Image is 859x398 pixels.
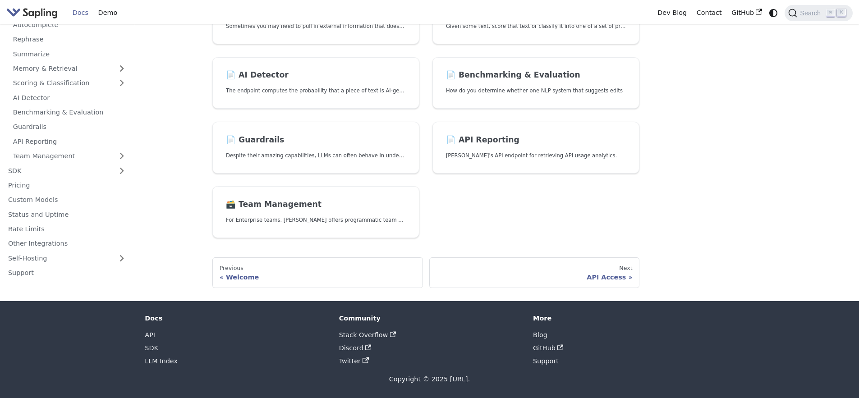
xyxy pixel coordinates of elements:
[220,273,416,281] div: Welcome
[226,135,406,145] h2: Guardrails
[339,344,372,352] a: Discord
[8,77,131,90] a: Scoring & Classification
[8,106,131,119] a: Benchmarking & Evaluation
[446,135,626,145] h2: API Reporting
[446,87,626,95] p: How do you determine whether one NLP system that suggests edits
[212,186,419,238] a: 🗃️ Team ManagementFor Enterprise teams, [PERSON_NAME] offers programmatic team provisioning and m...
[212,257,639,288] nav: Docs pages
[212,57,419,109] a: 📄️ AI DetectorThe endpoint computes the probability that a piece of text is AI-generated,
[797,9,826,17] span: Search
[446,70,626,80] h2: Benchmarking & Evaluation
[436,265,632,272] div: Next
[3,179,131,192] a: Pricing
[226,200,406,210] h2: Team Management
[533,314,714,322] div: More
[837,9,846,17] kbd: K
[3,164,113,177] a: SDK
[220,265,416,272] div: Previous
[226,216,406,224] p: For Enterprise teams, Sapling offers programmatic team provisioning and management.
[145,331,155,339] a: API
[93,6,122,20] a: Demo
[145,314,326,322] div: Docs
[432,57,639,109] a: 📄️ Benchmarking & EvaluationHow do you determine whether one NLP system that suggests edits
[145,374,714,385] div: Copyright © 2025 [URL].
[8,135,131,148] a: API Reporting
[8,150,131,163] a: Team Management
[3,208,131,221] a: Status and Uptime
[785,5,852,21] button: Search (Command+K)
[226,70,406,80] h2: AI Detector
[692,6,727,20] a: Contact
[3,252,131,265] a: Self-Hosting
[8,91,131,104] a: AI Detector
[8,33,131,46] a: Rephrase
[226,22,406,31] p: Sometimes you may need to pull in external information that doesn't fit in the context size of an...
[6,6,61,19] a: Sapling.ai
[8,47,131,60] a: Summarize
[339,331,396,339] a: Stack Overflow
[436,273,632,281] div: API Access
[68,6,93,20] a: Docs
[339,314,520,322] div: Community
[226,87,406,95] p: The endpoint computes the probability that a piece of text is AI-generated,
[826,9,835,17] kbd: ⌘
[432,122,639,174] a: 📄️ API Reporting[PERSON_NAME]'s API endpoint for retrieving API usage analytics.
[8,120,131,133] a: Guardrails
[533,344,564,352] a: GitHub
[429,257,639,288] a: NextAPI Access
[339,357,369,365] a: Twitter
[145,344,158,352] a: SDK
[533,357,559,365] a: Support
[8,18,131,32] a: Autocomplete
[8,62,131,75] a: Memory & Retrieval
[446,151,626,160] p: Sapling's API endpoint for retrieving API usage analytics.
[145,357,178,365] a: LLM Index
[767,6,780,19] button: Switch between dark and light mode (currently system mode)
[212,122,419,174] a: 📄️ GuardrailsDespite their amazing capabilities, LLMs can often behave in undesired
[446,22,626,31] p: Given some text, score that text or classify it into one of a set of pre-specified categories.
[533,331,547,339] a: Blog
[6,6,58,19] img: Sapling.ai
[113,164,131,177] button: Expand sidebar category 'SDK'
[3,193,131,206] a: Custom Models
[652,6,691,20] a: Dev Blog
[212,257,423,288] a: PreviousWelcome
[3,223,131,236] a: Rate Limits
[226,151,406,160] p: Despite their amazing capabilities, LLMs can often behave in undesired
[3,237,131,250] a: Other Integrations
[726,6,767,20] a: GitHub
[3,266,131,279] a: Support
